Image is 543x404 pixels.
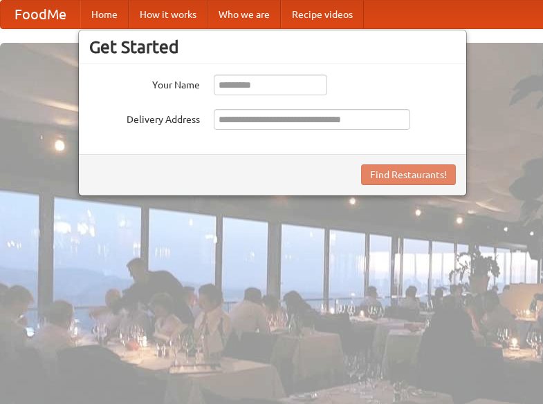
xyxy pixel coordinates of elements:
[361,164,456,185] button: Find Restaurants!
[208,1,281,28] a: Who we are
[89,109,200,126] label: Delivery Address
[89,75,200,92] label: Your Name
[129,1,208,28] a: How it works
[80,1,129,28] a: Home
[1,1,80,28] a: FoodMe
[89,37,456,57] h3: Get Started
[281,1,364,28] a: Recipe videos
